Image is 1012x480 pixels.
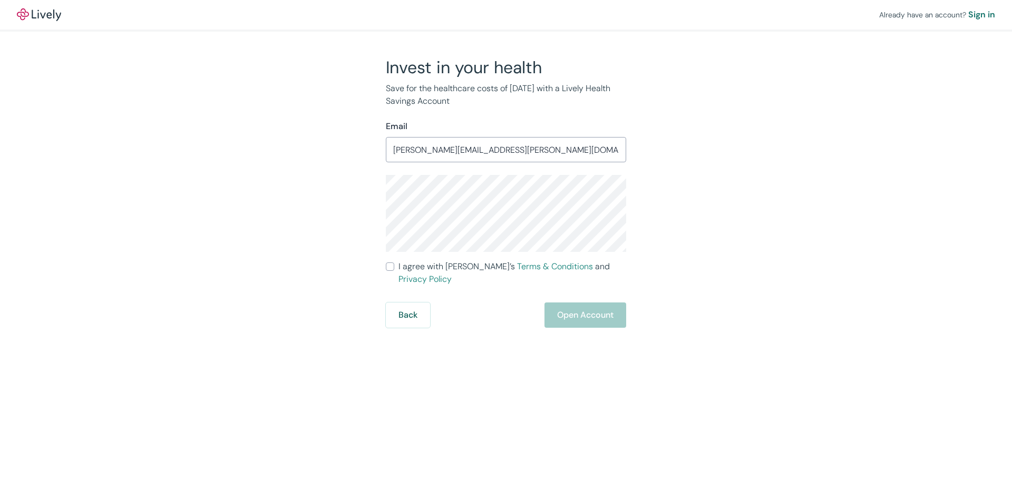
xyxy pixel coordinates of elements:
img: Lively [17,8,61,21]
div: Already have an account? [879,8,995,21]
h2: Invest in your health [386,57,626,78]
a: LivelyLively [17,8,61,21]
p: Save for the healthcare costs of [DATE] with a Lively Health Savings Account [386,82,626,107]
a: Sign in [968,8,995,21]
span: I agree with [PERSON_NAME]’s and [398,260,626,286]
a: Privacy Policy [398,273,452,285]
button: Back [386,302,430,328]
label: Email [386,120,407,133]
a: Terms & Conditions [517,261,593,272]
